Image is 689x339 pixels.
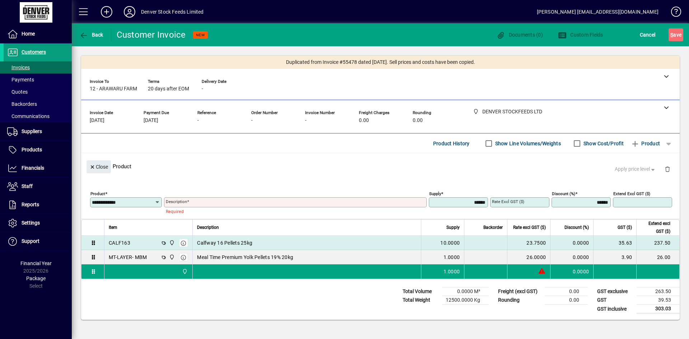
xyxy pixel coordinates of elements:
[89,161,108,173] span: Close
[593,250,636,264] td: 3.90
[4,232,72,250] a: Support
[545,296,588,305] td: 0.00
[637,287,680,296] td: 263.50
[167,253,175,261] span: DENVER STOCKFEEDS LTD
[22,128,42,134] span: Suppliers
[118,5,141,18] button: Profile
[22,202,39,207] span: Reports
[72,28,111,41] app-page-header-button: Back
[90,118,104,123] span: [DATE]
[641,220,670,235] span: Extend excl GST ($)
[202,86,203,92] span: -
[166,207,421,215] mat-error: Required
[492,199,524,204] mat-label: Rate excl GST ($)
[4,110,72,122] a: Communications
[22,238,39,244] span: Support
[4,98,72,110] a: Backorders
[429,191,441,196] mat-label: Supply
[513,223,546,231] span: Rate excl GST ($)
[22,31,35,37] span: Home
[166,199,187,204] mat-label: Description
[593,236,636,250] td: 35.63
[22,147,42,152] span: Products
[7,101,37,107] span: Backorders
[637,305,680,314] td: 303.03
[613,191,650,196] mat-label: Extend excl GST ($)
[550,250,593,264] td: 0.0000
[659,160,676,178] button: Delete
[550,264,593,279] td: 0.0000
[640,29,656,41] span: Cancel
[197,254,293,261] span: Meal Time Premium Yolk Pellets 19% 20kg
[144,118,158,123] span: [DATE]
[444,268,460,275] span: 1.0000
[4,159,72,177] a: Financials
[85,163,113,170] app-page-header-button: Close
[558,32,603,38] span: Custom Fields
[659,166,676,172] app-page-header-button: Delete
[141,6,204,18] div: Denver Stock Feeds Limited
[512,239,546,246] div: 23.7500
[180,268,188,276] span: DENVER STOCKFEEDS LTD
[399,287,442,296] td: Total Volume
[446,223,460,231] span: Supply
[305,118,306,123] span: -
[4,61,72,74] a: Invoices
[90,191,105,196] mat-label: Product
[399,296,442,305] td: Total Weight
[197,223,219,231] span: Description
[4,123,72,141] a: Suppliers
[496,32,543,38] span: Documents (0)
[4,141,72,159] a: Products
[78,28,105,41] button: Back
[636,236,679,250] td: 237.50
[494,140,561,147] label: Show Line Volumes/Weights
[167,239,175,247] span: DENVER STOCKFEEDS LTD
[433,138,470,149] span: Product History
[637,296,680,305] td: 39.53
[7,65,30,70] span: Invoices
[512,254,546,261] div: 26.0000
[22,165,44,171] span: Financials
[430,137,473,150] button: Product History
[495,296,545,305] td: Rounding
[95,5,118,18] button: Add
[286,58,475,66] span: Duplicated from Invoice #55478 dated [DATE]. Sell prices and costs have been copied.
[22,183,33,189] span: Staff
[251,118,253,123] span: -
[7,77,34,83] span: Payments
[22,220,40,226] span: Settings
[670,29,681,41] span: ave
[4,25,72,43] a: Home
[442,296,489,305] td: 12500.0000 Kg
[594,305,637,314] td: GST inclusive
[7,89,28,95] span: Quotes
[442,287,489,296] td: 0.0000 M³
[615,165,656,173] span: Apply price level
[636,250,679,264] td: 26.00
[594,287,637,296] td: GST exclusive
[79,32,103,38] span: Back
[545,287,588,296] td: 0.00
[20,260,52,266] span: Financial Year
[582,140,624,147] label: Show Cost/Profit
[81,153,680,179] div: Product
[612,163,659,176] button: Apply price level
[594,296,637,305] td: GST
[109,223,117,231] span: Item
[22,49,46,55] span: Customers
[196,33,205,37] span: NEW
[483,223,503,231] span: Backorder
[197,118,199,123] span: -
[618,223,632,231] span: GST ($)
[556,28,605,41] button: Custom Fields
[109,239,130,246] div: CALF163
[666,1,680,25] a: Knowledge Base
[4,74,72,86] a: Payments
[552,191,575,196] mat-label: Discount (%)
[537,6,658,18] div: [PERSON_NAME] [EMAIL_ADDRESS][DOMAIN_NAME]
[669,28,683,41] button: Save
[495,28,545,41] button: Documents (0)
[359,118,369,123] span: 0.00
[638,28,657,41] button: Cancel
